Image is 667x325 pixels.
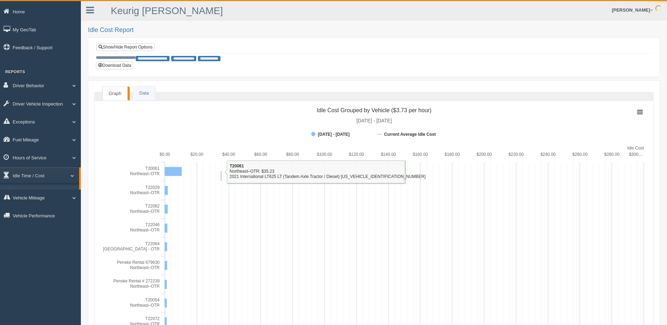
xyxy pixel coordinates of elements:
[286,152,299,157] text: $80.00
[145,316,160,321] tspan: T22072
[508,152,524,157] text: $220.00
[130,209,160,214] tspan: Northeast–OTR
[190,152,203,157] text: $20.00
[540,152,556,157] text: $240.00
[130,190,160,195] tspan: Northeast–OTR
[627,146,644,151] tspan: Idle Cost
[117,260,160,265] tspan: Penske Rental 679630
[145,185,160,190] tspan: T22029
[88,27,660,34] h2: Idle Cost Report
[133,86,155,101] a: Data
[130,303,160,308] tspan: Northeast–OTR
[145,298,160,302] tspan: T20054
[145,222,160,227] tspan: T22046
[145,166,160,171] tspan: T20061
[130,228,160,232] tspan: Northeast–OTR
[130,265,160,270] tspan: Northeast–OTR
[130,171,160,176] tspan: Northeast–OTR
[381,152,396,157] text: $140.00
[384,132,436,137] tspan: Current Average Idle Cost
[103,247,160,251] tspan: [GEOGRAPHIC_DATA] - OTR
[145,204,160,209] tspan: T22062
[476,152,492,157] text: $200.00
[130,284,160,289] tspan: Northeast–OTR
[317,152,332,157] text: $100.00
[629,152,643,157] tspan: $300…
[96,43,155,51] a: Show/Hide Report Options
[13,185,79,198] a: Idle Cost
[445,152,460,157] text: $180.00
[604,152,620,157] text: $280.00
[145,241,160,246] tspan: T22064
[102,87,128,101] a: Graph
[254,152,267,157] text: $60.00
[318,132,349,137] tspan: [DATE] - [DATE]
[413,152,428,157] text: $160.00
[96,62,133,69] button: Download Data
[222,152,235,157] text: $40.00
[160,152,170,157] text: $0.00
[572,152,588,157] text: $260.00
[114,279,160,283] tspan: Penske Rental # 272239
[349,152,364,157] text: $120.00
[111,5,223,16] a: Keurig [PERSON_NAME]
[357,118,392,123] tspan: [DATE] - [DATE]
[317,107,431,113] tspan: Idle Cost Grouped by Vehicle ($3.73 per hour)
